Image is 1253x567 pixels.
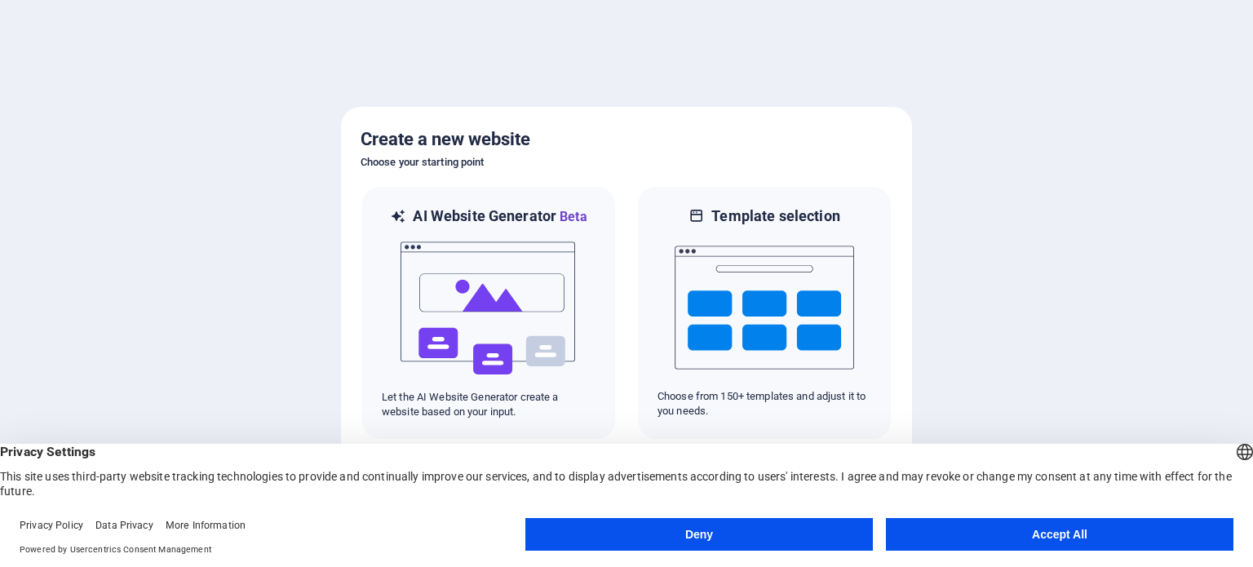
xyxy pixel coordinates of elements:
span: Beta [556,209,587,224]
h5: Create a new website [361,126,892,153]
p: Let the AI Website Generator create a website based on your input. [382,390,596,419]
div: Template selectionChoose from 150+ templates and adjust it to you needs. [636,185,892,441]
img: ai [399,227,578,390]
p: Choose from 150+ templates and adjust it to you needs. [657,389,871,419]
div: AI Website GeneratorBetaaiLet the AI Website Generator create a website based on your input. [361,185,617,441]
h6: AI Website Generator [413,206,587,227]
h6: Template selection [711,206,839,226]
h6: Choose your starting point [361,153,892,172]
